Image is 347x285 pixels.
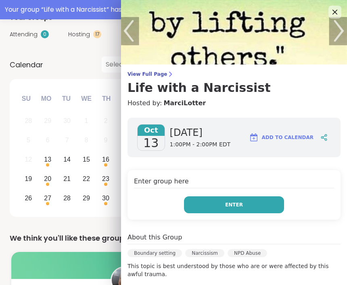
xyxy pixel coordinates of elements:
[63,115,71,126] div: 30
[228,249,267,257] div: NPD Abuse
[98,90,115,108] div: Th
[39,132,56,149] div: Not available Monday, October 6th, 2025
[184,196,284,213] button: Enter
[97,189,115,207] div: Choose Thursday, October 30th, 2025
[44,115,51,126] div: 29
[63,173,71,184] div: 21
[138,125,165,136] span: Oct
[102,193,109,204] div: 30
[185,249,224,257] div: Narcissism
[170,126,231,139] span: [DATE]
[116,189,134,207] div: Choose Friday, October 31st, 2025
[128,98,341,108] h4: Hosted by:
[128,81,341,95] h3: Life with a Narcissist
[59,132,76,149] div: Not available Tuesday, October 7th, 2025
[262,134,314,141] span: Add to Calendar
[65,135,69,146] div: 7
[245,128,317,147] button: Add to Calendar
[93,30,101,38] div: 17
[20,132,37,149] div: Not available Sunday, October 5th, 2025
[5,5,342,15] div: Your group “ Life with a Narcissist ” has started. Click here to enter!
[59,151,76,169] div: Choose Tuesday, October 14th, 2025
[78,132,95,149] div: Not available Wednesday, October 8th, 2025
[83,173,90,184] div: 22
[10,30,38,39] span: Attending
[116,151,134,169] div: Choose Friday, October 17th, 2025
[78,151,95,169] div: Choose Wednesday, October 15th, 2025
[19,111,154,208] div: month 2025-10
[83,154,90,165] div: 15
[128,249,182,257] div: Boundary setting
[59,189,76,207] div: Choose Tuesday, October 28th, 2025
[104,135,107,146] div: 9
[63,154,71,165] div: 14
[25,193,32,204] div: 26
[20,189,37,207] div: Choose Sunday, October 26th, 2025
[63,193,71,204] div: 28
[39,112,56,130] div: Not available Monday, September 29th, 2025
[41,30,49,38] div: 0
[25,115,32,126] div: 28
[39,170,56,187] div: Choose Monday, October 20th, 2025
[77,90,95,108] div: We
[97,151,115,169] div: Choose Thursday, October 16th, 2025
[116,170,134,187] div: Choose Friday, October 24th, 2025
[44,173,51,184] div: 20
[143,136,159,150] span: 13
[17,90,35,108] div: Su
[57,90,75,108] div: Tu
[102,173,109,184] div: 23
[170,141,231,149] span: 1:00PM - 2:00PM EDT
[46,135,50,146] div: 6
[25,154,32,165] div: 12
[134,177,334,188] h4: Enter group here
[163,98,206,108] a: MarciLotter
[97,112,115,130] div: Not available Thursday, October 2nd, 2025
[10,59,43,70] span: Calendar
[85,115,88,126] div: 1
[116,132,134,149] div: Not available Friday, October 10th, 2025
[20,170,37,187] div: Choose Sunday, October 19th, 2025
[83,193,90,204] div: 29
[20,151,37,169] div: Not available Sunday, October 12th, 2025
[78,170,95,187] div: Choose Wednesday, October 22nd, 2025
[44,154,51,165] div: 13
[97,170,115,187] div: Choose Thursday, October 23rd, 2025
[59,112,76,130] div: Not available Tuesday, September 30th, 2025
[249,133,259,142] img: ShareWell Logomark
[104,115,107,126] div: 2
[68,30,90,39] span: Hosting
[85,135,88,146] div: 8
[128,71,341,77] span: View Full Page
[78,189,95,207] div: Choose Wednesday, October 29th, 2025
[128,71,341,95] a: View Full PageLife with a Narcissist
[39,189,56,207] div: Choose Monday, October 27th, 2025
[59,170,76,187] div: Choose Tuesday, October 21st, 2025
[44,193,51,204] div: 27
[10,233,337,244] div: We think you'll like these groups
[116,112,134,130] div: Not available Friday, October 3rd, 2025
[128,233,182,242] h4: About this Group
[97,132,115,149] div: Not available Thursday, October 9th, 2025
[78,112,95,130] div: Not available Wednesday, October 1st, 2025
[39,151,56,169] div: Choose Monday, October 13th, 2025
[37,90,55,108] div: Mo
[225,201,243,208] span: Enter
[102,154,109,165] div: 16
[25,173,32,184] div: 19
[20,112,37,130] div: Not available Sunday, September 28th, 2025
[27,135,30,146] div: 5
[117,90,135,108] div: Fr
